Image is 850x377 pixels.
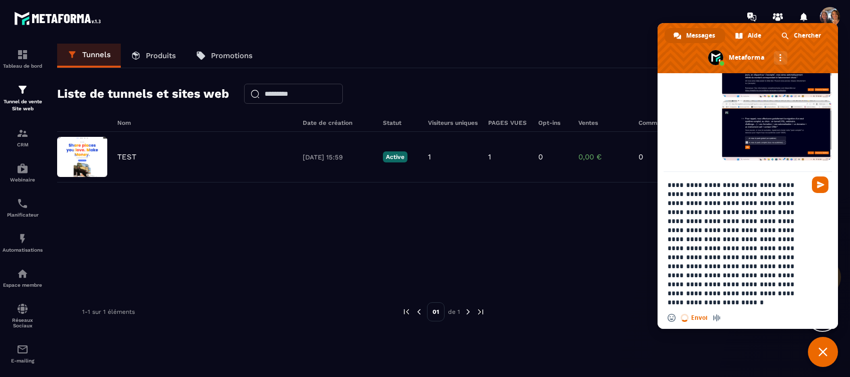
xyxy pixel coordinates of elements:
[82,50,111,59] p: Tunnels
[121,44,186,68] a: Produits
[3,358,43,363] p: E-mailing
[117,119,293,126] h6: Nom
[812,176,828,193] span: Envoyer
[3,317,43,328] p: Réseaux Sociaux
[414,307,423,316] img: prev
[82,308,135,315] p: 1-1 sur 1 éléments
[3,247,43,253] p: Automatisations
[488,119,528,126] h6: PAGES VUES
[17,84,29,96] img: formation
[3,212,43,218] p: Planificateur
[665,28,725,43] div: Messages
[3,155,43,190] a: automationsautomationsWebinaire
[448,308,460,316] p: de 1
[3,336,43,371] a: emailemailE-mailing
[17,49,29,61] img: formation
[808,337,838,367] div: Fermer le chat
[57,137,107,177] img: image
[57,44,121,68] a: Tunnels
[402,307,411,316] img: prev
[3,63,43,69] p: Tableau de bord
[17,268,29,280] img: automations
[211,51,253,60] p: Promotions
[538,152,543,161] p: 0
[383,151,407,162] p: Active
[3,177,43,182] p: Webinaire
[17,198,29,210] img: scheduler
[668,180,806,307] textarea: Entrez votre message...
[476,307,485,316] img: next
[117,152,136,161] p: TEST
[713,314,721,322] span: Message audio
[17,127,29,139] img: formation
[488,152,491,161] p: 1
[57,84,229,104] h2: Liste de tunnels et sites web
[3,142,43,147] p: CRM
[383,119,418,126] h6: Statut
[748,28,761,43] span: Aide
[303,119,373,126] h6: Date de création
[772,28,831,43] div: Chercher
[639,152,669,161] p: 0
[3,295,43,336] a: social-networksocial-networkRéseaux Sociaux
[464,307,473,316] img: next
[17,162,29,174] img: automations
[3,120,43,155] a: formationformationCRM
[17,303,29,315] img: social-network
[17,343,29,355] img: email
[14,9,104,28] img: logo
[146,51,176,60] p: Produits
[3,260,43,295] a: automationsautomationsEspace membre
[3,225,43,260] a: automationsautomationsAutomatisations
[427,302,445,321] p: 01
[774,51,787,65] div: Autres canaux
[794,28,821,43] span: Chercher
[17,233,29,245] img: automations
[186,44,263,68] a: Promotions
[3,282,43,288] p: Espace membre
[428,119,478,126] h6: Visiteurs uniques
[578,119,628,126] h6: Ventes
[639,119,675,126] h6: Commandes
[303,153,373,161] p: [DATE] 15:59
[3,190,43,225] a: schedulerschedulerPlanificateur
[3,98,43,112] p: Tunnel de vente Site web
[726,28,771,43] div: Aide
[538,119,568,126] h6: Opt-ins
[686,28,715,43] span: Messages
[578,152,628,161] p: 0,00 €
[668,314,676,322] span: Insérer un emoji
[3,41,43,76] a: formationformationTableau de bord
[428,152,431,161] p: 1
[3,76,43,120] a: formationformationTunnel de vente Site web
